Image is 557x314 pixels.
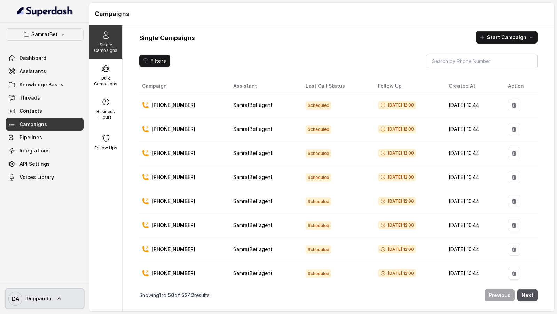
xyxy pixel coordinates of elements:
span: [DATE] 12:00 [378,101,416,109]
p: Bulk Campaigns [92,76,119,87]
span: 50 [168,292,174,298]
span: Scheduled [306,125,331,134]
button: Next [517,289,538,301]
span: Scheduled [306,245,331,254]
p: [PHONE_NUMBER] [152,102,195,109]
p: [PHONE_NUMBER] [152,270,195,277]
span: [DATE] 12:00 [378,245,416,253]
nav: Pagination [139,285,538,306]
p: Follow Ups [94,145,117,151]
span: Knowledge Bases [19,81,63,88]
button: Previous [485,289,515,301]
span: Dashboard [19,55,46,62]
td: [DATE] 10:44 [443,93,503,117]
p: Business Hours [92,109,119,120]
span: 5242 [181,292,194,298]
p: Single Campaigns [92,42,119,53]
a: Knowledge Bases [6,78,84,91]
th: Campaign [139,79,228,93]
h1: Single Campaigns [139,32,195,44]
th: Last Call Status [300,79,372,93]
td: [DATE] 10:44 [443,165,503,189]
a: Threads [6,92,84,104]
span: Campaigns [19,121,47,128]
td: [DATE] 10:44 [443,189,503,213]
span: Assistants [19,68,46,75]
a: Assistants [6,65,84,78]
span: SamratBet agent [233,102,273,108]
p: [PHONE_NUMBER] [152,246,195,253]
span: Scheduled [306,149,331,158]
p: [PHONE_NUMBER] [152,198,195,205]
img: light.svg [17,6,73,17]
th: Action [502,79,538,93]
p: Showing to of results [139,292,210,299]
td: [DATE] 10:44 [443,141,503,165]
span: [DATE] 12:00 [378,125,416,133]
p: [PHONE_NUMBER] [152,126,195,133]
span: SamratBet agent [233,246,273,252]
span: Digipanda [26,295,52,302]
th: Assistant [228,79,300,93]
span: SamratBet agent [233,150,273,156]
p: [PHONE_NUMBER] [152,174,195,181]
a: Pipelines [6,131,84,144]
span: [DATE] 12:00 [378,221,416,229]
span: API Settings [19,160,50,167]
span: SamratBet agent [233,222,273,228]
span: Threads [19,94,40,101]
span: [DATE] 12:00 [378,197,416,205]
a: Campaigns [6,118,84,131]
th: Follow Up [372,79,443,93]
span: Scheduled [306,197,331,206]
span: 1 [159,292,161,298]
p: SamratBet [31,30,58,39]
button: Start Campaign [476,31,538,44]
button: SamratBet [6,28,84,41]
span: Pipelines [19,134,42,141]
text: DA [11,295,19,303]
span: [DATE] 12:00 [378,173,416,181]
a: Contacts [6,105,84,117]
button: Filters [139,55,170,67]
span: Scheduled [306,269,331,278]
span: [DATE] 12:00 [378,269,416,277]
span: Scheduled [306,101,331,110]
th: Created At [443,79,503,93]
h1: Campaigns [95,8,549,19]
p: [PHONE_NUMBER] [152,222,195,229]
span: Integrations [19,147,50,154]
a: Integrations [6,144,84,157]
td: [DATE] 10:44 [443,237,503,261]
a: API Settings [6,158,84,170]
span: Scheduled [306,173,331,182]
td: [DATE] 10:44 [443,261,503,285]
a: Digipanda [6,289,84,308]
p: [PHONE_NUMBER] [152,150,195,157]
span: SamratBet agent [233,174,273,180]
span: SamratBet agent [233,126,273,132]
a: Voices Library [6,171,84,183]
td: [DATE] 10:44 [443,213,503,237]
a: Dashboard [6,52,84,64]
td: [DATE] 10:44 [443,117,503,141]
input: Search by Phone Number [426,55,538,68]
span: SamratBet agent [233,198,273,204]
span: Scheduled [306,221,331,230]
span: SamratBet agent [233,270,273,276]
span: Voices Library [19,174,54,181]
span: [DATE] 12:00 [378,149,416,157]
span: Contacts [19,108,42,115]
